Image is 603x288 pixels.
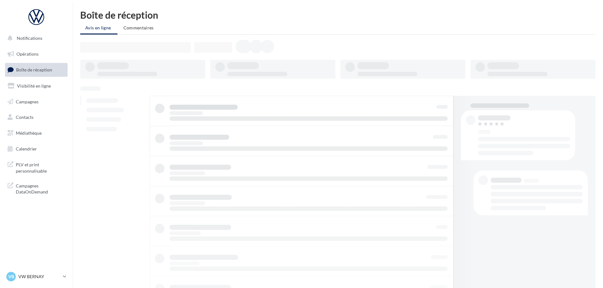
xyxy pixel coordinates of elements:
[4,126,69,140] a: Médiathèque
[80,10,595,20] div: Boîte de réception
[123,25,154,30] span: Commentaires
[16,51,39,57] span: Opérations
[18,273,60,280] p: VW BERNAY
[17,83,51,89] span: Visibilité en ligne
[4,32,66,45] button: Notifications
[4,79,69,93] a: Visibilité en ligne
[16,146,37,151] span: Calendrier
[16,160,65,174] span: PLV et print personnalisable
[16,181,65,195] span: Campagnes DataOnDemand
[17,35,42,41] span: Notifications
[16,114,33,120] span: Contacts
[4,47,69,61] a: Opérations
[4,111,69,124] a: Contacts
[5,271,68,283] a: VB VW BERNAY
[16,99,39,104] span: Campagnes
[4,63,69,77] a: Boîte de réception
[4,179,69,198] a: Campagnes DataOnDemand
[4,95,69,108] a: Campagnes
[4,158,69,176] a: PLV et print personnalisable
[16,130,42,136] span: Médiathèque
[8,273,14,280] span: VB
[4,142,69,156] a: Calendrier
[16,67,52,72] span: Boîte de réception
